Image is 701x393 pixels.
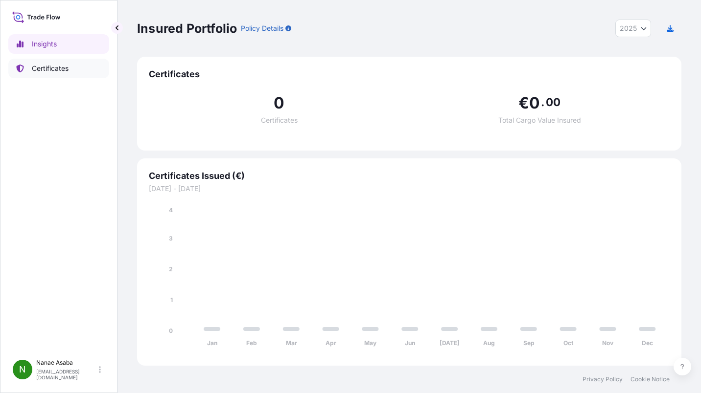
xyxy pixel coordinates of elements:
[149,68,670,80] span: Certificates
[563,339,574,347] tspan: Oct
[631,375,670,383] a: Cookie Notice
[170,296,173,304] tspan: 1
[498,117,581,124] span: Total Cargo Value Insured
[642,339,653,347] tspan: Dec
[261,117,298,124] span: Certificates
[546,98,561,106] span: 00
[615,20,651,37] button: Year Selector
[583,375,623,383] a: Privacy Policy
[541,98,544,106] span: .
[19,365,26,374] span: N
[169,206,173,214] tspan: 4
[518,95,529,111] span: €
[149,170,670,182] span: Certificates Issued (€)
[405,339,415,347] tspan: Jun
[483,339,495,347] tspan: Aug
[169,235,173,242] tspan: 3
[32,39,57,49] p: Insights
[529,95,540,111] span: 0
[137,21,237,36] p: Insured Portfolio
[36,369,97,380] p: [EMAIL_ADDRESS][DOMAIN_NAME]
[440,339,460,347] tspan: [DATE]
[523,339,535,347] tspan: Sep
[620,23,637,33] span: 2025
[326,339,336,347] tspan: Apr
[169,327,173,334] tspan: 0
[8,34,109,54] a: Insights
[32,64,69,73] p: Certificates
[149,184,670,194] span: [DATE] - [DATE]
[286,339,297,347] tspan: Mar
[364,339,377,347] tspan: May
[207,339,217,347] tspan: Jan
[246,339,257,347] tspan: Feb
[274,95,284,111] span: 0
[36,359,97,367] p: Nanae Asaba
[241,23,283,33] p: Policy Details
[602,339,614,347] tspan: Nov
[169,265,173,273] tspan: 2
[8,59,109,78] a: Certificates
